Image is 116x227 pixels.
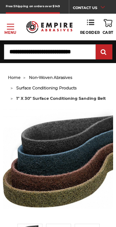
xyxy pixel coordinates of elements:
[80,19,100,35] a: Reorder
[29,75,72,80] a: non-woven abrasives
[7,26,14,27] span: Toggle menu
[73,4,110,14] a: CONTACT US
[103,19,113,35] a: Cart
[16,85,76,90] a: surface conditioning products
[26,18,72,36] img: Empire Abrasives
[80,30,100,35] span: Reorder
[97,45,111,59] input: Submit
[8,75,21,80] a: home
[103,30,113,35] span: Cart
[4,30,16,35] p: Menu
[16,96,106,101] span: 1" x 30" surface conditioning sanding belt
